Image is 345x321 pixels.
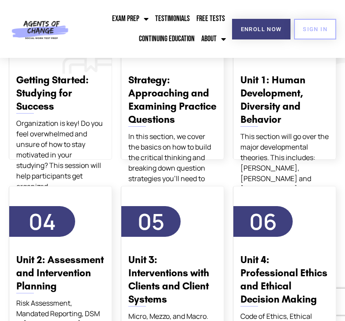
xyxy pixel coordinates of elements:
span: 06 [249,207,277,236]
h3: Unit 2: Assessment and Intervention Planning [16,253,105,293]
a: Testimonials [153,9,192,29]
h3: Unit 1: Human Development, Diversity and Behavior [240,74,329,126]
a: About [199,29,228,49]
h3: Unit 4: Professional Ethics and Ethical Decision Making [240,253,329,306]
h3: Getting Started: Studying for Success [16,74,105,113]
a: Free Tests [194,9,227,29]
span: 05 [138,207,164,236]
div: This section will go over the major developmental theories. This includes: [PERSON_NAME], [PERSON... [240,131,329,194]
div: Organization is key! Do you feel overwhelmed and unsure of how to stay motivated in your studying... [16,118,105,192]
a: Enroll Now [232,19,291,39]
h3: Strategy: Approaching and Examining Practice Questions [128,74,217,126]
span: SIGN IN [303,26,327,32]
a: SIGN IN [294,19,336,39]
a: Exam Prep [110,9,151,29]
nav: Menu [74,9,228,49]
span: 04 [29,207,56,236]
div: In this section, we cover the basics on how to build the critical thinking and breaking down ques... [128,131,217,194]
span: Enroll Now [241,26,282,32]
a: Continuing Education [137,29,197,49]
h3: Unit 3: Interventions with Clients and Client Systems [128,253,217,306]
